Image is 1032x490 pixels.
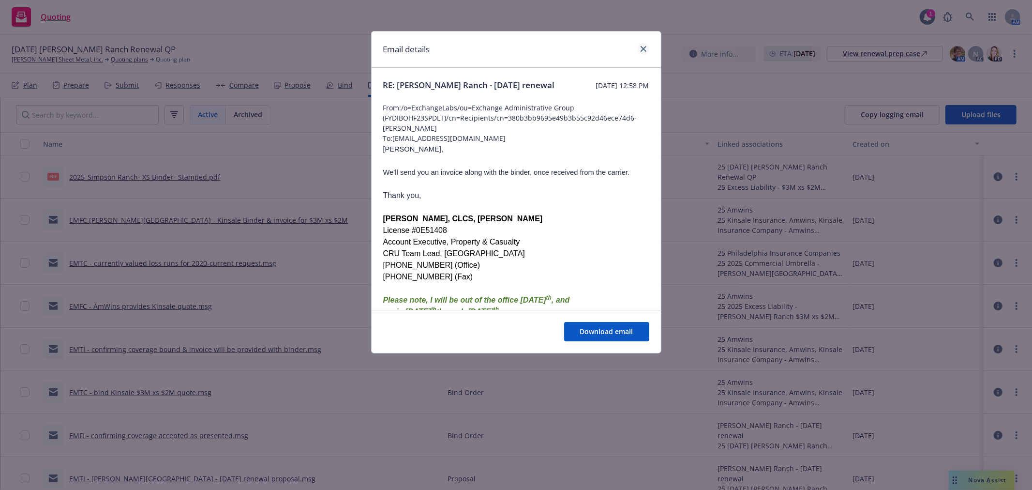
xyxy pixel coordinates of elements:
[383,103,649,133] span: From: /o=ExchangeLabs/ou=Exchange Administrative Group (FYDIBOHF23SPDLT)/cn=Recipients/cn=380b3bb...
[383,133,649,143] span: To: [EMAIL_ADDRESS][DOMAIN_NAME]
[580,327,633,336] span: Download email
[383,226,448,234] span: License #0E51408
[383,168,630,176] span: We’ll send you an invoice along with the binder, once received from the carrier.
[546,294,552,301] sup: th
[383,296,570,316] span: Please note, I will be out of the office [DATE] , and again [DATE] through [DATE] .
[383,43,430,56] h1: Email details
[383,79,555,91] span: RE: [PERSON_NAME] Ranch - [DATE] renewal
[383,273,473,281] span: [PHONE_NUMBER] (Fax)
[638,43,649,55] a: close
[383,249,525,258] span: CRU Team Lead, [GEOGRAPHIC_DATA]
[494,306,499,313] sup: th
[383,238,520,246] span: Account Executive, Property & Casualty
[431,306,436,313] sup: th
[383,261,480,269] span: [PHONE_NUMBER] (Office)
[383,214,543,223] span: [PERSON_NAME], CLCS, [PERSON_NAME]
[383,191,421,199] span: Thank you,
[596,80,649,91] span: [DATE] 12:58 PM
[383,145,444,153] span: [PERSON_NAME],
[564,322,649,341] button: Download email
